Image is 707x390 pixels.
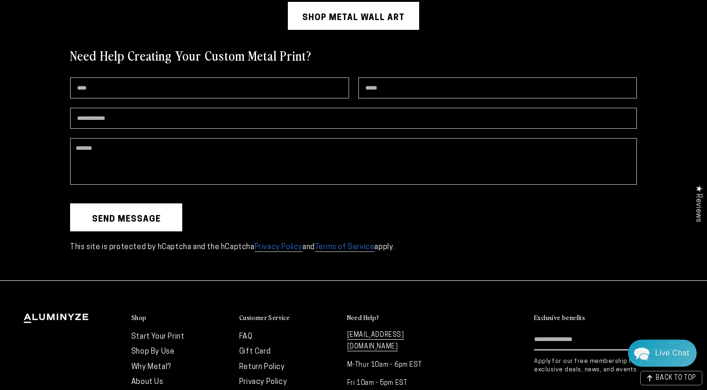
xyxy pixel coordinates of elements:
[347,377,446,389] p: Fri 10am - 5pm EST
[239,348,271,355] a: Gift Card
[70,203,182,231] button: Send message
[255,244,302,252] a: Privacy Policy
[315,244,375,252] a: Terms of Service
[131,363,171,371] a: Why Metal?
[239,363,285,371] a: Return Policy
[131,348,175,355] a: Shop By Use
[534,357,684,374] p: Apply for our free membership to receive exclusive deals, news, and events.
[655,340,689,367] div: Contact Us Directly
[347,359,446,371] p: M-Thur 10am - 6pm EST
[239,313,338,322] summary: Customer Service
[70,241,637,254] p: This site is protected by hCaptcha and the hCaptcha and apply.
[534,313,585,322] h2: Exclusive benefits
[131,378,164,386] a: About Us
[347,313,446,322] summary: Need Help?
[239,313,290,322] h2: Customer Service
[534,313,684,322] summary: Exclusive benefits
[131,313,230,322] summary: Shop
[131,313,147,322] h2: Shop
[347,313,379,322] h2: Need Help?
[131,333,185,341] a: Start Your Print
[239,333,253,341] a: FAQ
[70,47,311,63] h2: Need Help Creating Your Custom Metal Print?
[668,329,674,357] button: Subscribe
[689,178,707,230] div: Click to open Judge.me floating reviews tab
[347,332,404,351] a: [EMAIL_ADDRESS][DOMAIN_NAME]
[656,375,696,382] span: BACK TO TOP
[628,340,697,367] div: Chat widget toggle
[288,2,419,30] a: Shop Metal Wall Art
[239,378,287,386] a: Privacy Policy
